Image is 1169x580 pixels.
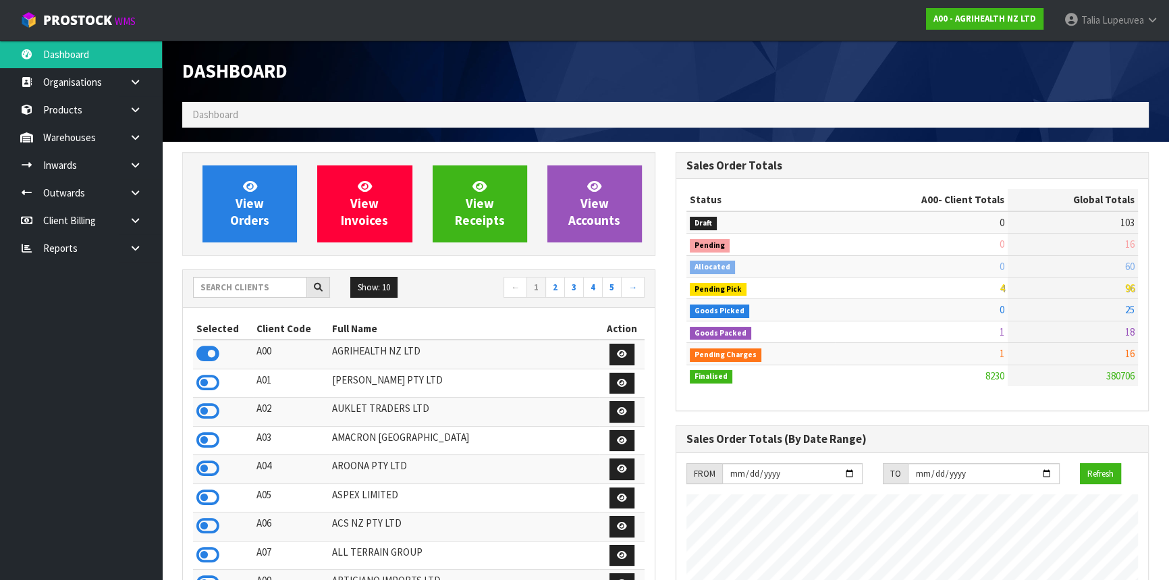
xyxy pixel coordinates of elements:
[602,277,622,298] a: 5
[253,541,328,570] td: A07
[1125,260,1135,273] span: 60
[926,8,1043,30] a: A00 - AGRIHEALTH NZ LTD
[686,189,836,211] th: Status
[1106,369,1135,382] span: 380706
[1125,238,1135,251] span: 16
[599,318,645,340] th: Action
[1125,303,1135,316] span: 25
[568,178,620,229] span: View Accounts
[329,318,599,340] th: Full Name
[545,277,565,298] a: 2
[504,277,527,298] a: ←
[690,261,735,274] span: Allocated
[583,277,603,298] a: 4
[690,217,717,230] span: Draft
[1000,303,1004,316] span: 0
[329,455,599,484] td: AROONA PTY LTD
[253,398,328,427] td: A02
[202,165,297,242] a: ViewOrders
[429,277,645,300] nav: Page navigation
[1081,14,1100,26] span: Talia
[1008,189,1138,211] th: Global Totals
[690,283,746,296] span: Pending Pick
[564,277,584,298] a: 3
[1125,325,1135,338] span: 18
[350,277,398,298] button: Show: 10
[547,165,642,242] a: ViewAccounts
[1102,14,1144,26] span: Lupeuvea
[192,108,238,121] span: Dashboard
[1000,282,1004,294] span: 4
[182,59,288,83] span: Dashboard
[686,159,1138,172] h3: Sales Order Totals
[341,178,388,229] span: View Invoices
[686,463,722,485] div: FROM
[115,15,136,28] small: WMS
[329,426,599,455] td: AMACRON [GEOGRAPHIC_DATA]
[253,318,328,340] th: Client Code
[1125,282,1135,294] span: 96
[1000,260,1004,273] span: 0
[329,340,599,369] td: AGRIHEALTH NZ LTD
[253,426,328,455] td: A03
[253,455,328,484] td: A04
[329,541,599,570] td: ALL TERRAIN GROUP
[985,369,1004,382] span: 8230
[690,239,730,253] span: Pending
[1000,238,1004,251] span: 0
[690,370,732,384] span: Finalised
[1080,463,1121,485] button: Refresh
[690,305,749,318] span: Goods Picked
[317,165,412,242] a: ViewInvoices
[526,277,546,298] a: 1
[433,165,527,242] a: ViewReceipts
[43,11,112,29] span: ProStock
[1120,216,1135,229] span: 103
[329,369,599,398] td: [PERSON_NAME] PTY LTD
[1000,216,1004,229] span: 0
[253,512,328,542] td: A06
[253,483,328,512] td: A05
[20,11,37,28] img: cube-alt.png
[883,463,908,485] div: TO
[836,189,1008,211] th: - Client Totals
[921,193,938,206] span: A00
[690,348,761,362] span: Pending Charges
[1125,347,1135,360] span: 16
[230,178,269,229] span: View Orders
[1000,347,1004,360] span: 1
[933,13,1036,24] strong: A00 - AGRIHEALTH NZ LTD
[1000,325,1004,338] span: 1
[329,512,599,542] td: ACS NZ PTY LTD
[329,483,599,512] td: ASPEX LIMITED
[253,340,328,369] td: A00
[455,178,505,229] span: View Receipts
[193,318,253,340] th: Selected
[193,277,307,298] input: Search clients
[621,277,645,298] a: →
[686,433,1138,446] h3: Sales Order Totals (By Date Range)
[329,398,599,427] td: AUKLET TRADERS LTD
[253,369,328,398] td: A01
[690,327,751,340] span: Goods Packed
